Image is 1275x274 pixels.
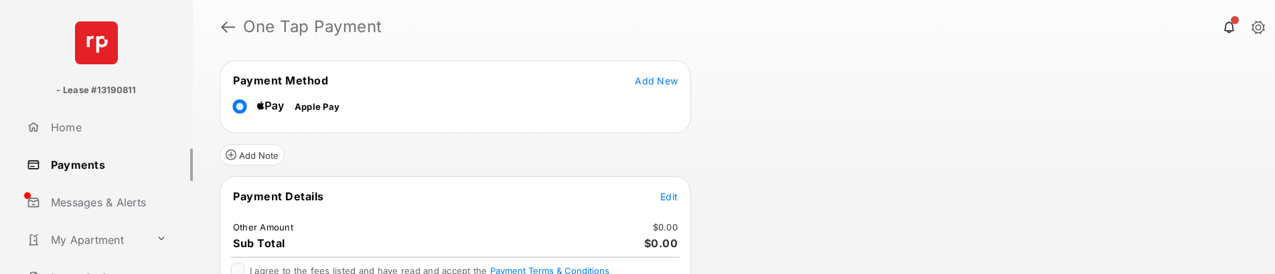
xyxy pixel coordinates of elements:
img: svg+xml;base64,PHN2ZyB4bWxucz0iaHR0cDovL3d3dy53My5vcmcvMjAwMC9zdmciIHdpZHRoPSI2NCIgaGVpZ2h0PSI2NC... [75,21,118,64]
td: $0.00 [652,221,678,233]
a: Payments [21,149,193,181]
button: Add Note [220,144,285,165]
span: Payment Details [233,190,324,203]
span: Apple Pay [295,101,340,112]
button: Edit [660,190,678,203]
td: Other Amount [232,221,294,233]
span: Add New [635,75,678,86]
span: Sub Total [233,236,285,250]
span: Edit [660,191,678,202]
a: Home [21,111,193,143]
strong: One Tap Payment [243,19,382,35]
a: Messages & Alerts [21,186,193,218]
p: - Lease #13190811 [56,84,136,97]
button: Add New [635,74,678,87]
span: Payment Method [233,74,328,87]
span: $0.00 [644,236,678,250]
a: My Apartment [21,224,151,256]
